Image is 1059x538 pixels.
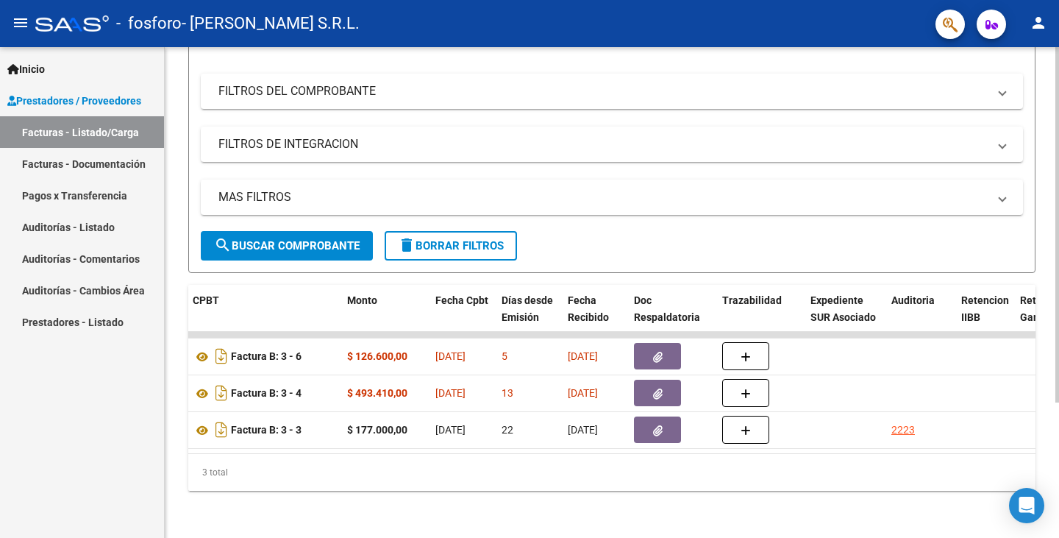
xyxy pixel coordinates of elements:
span: Inicio [7,61,45,77]
mat-panel-title: MAS FILTROS [218,189,988,205]
span: Fecha Recibido [568,294,609,323]
mat-icon: search [214,236,232,254]
span: 13 [502,387,513,399]
datatable-header-cell: Monto [341,285,429,350]
span: Prestadores / Proveedores [7,93,141,109]
button: Buscar Comprobante [201,231,373,261]
datatable-header-cell: Auditoria [885,285,955,350]
span: Días desde Emisión [502,294,553,323]
span: - [PERSON_NAME] S.R.L. [182,7,360,40]
span: [DATE] [435,350,466,362]
datatable-header-cell: Doc Respaldatoria [628,285,716,350]
strong: Factura B: 3 - 6 [231,351,302,363]
mat-panel-title: FILTROS DE INTEGRACION [218,136,988,152]
button: Borrar Filtros [385,231,517,261]
span: Borrar Filtros [398,239,504,252]
mat-expansion-panel-header: FILTROS DEL COMPROBANTE [201,74,1023,109]
span: Trazabilidad [722,294,782,306]
span: Buscar Comprobante [214,239,360,252]
div: 2223 [891,422,915,439]
mat-icon: menu [12,14,29,32]
mat-icon: person [1030,14,1047,32]
span: [DATE] [435,424,466,436]
div: Open Intercom Messenger [1009,488,1044,523]
mat-expansion-panel-header: FILTROS DE INTEGRACION [201,127,1023,162]
i: Descargar documento [212,418,231,442]
datatable-header-cell: Fecha Recibido [562,285,628,350]
span: Fecha Cpbt [435,294,488,306]
span: [DATE] [568,424,598,436]
mat-icon: delete [398,236,416,254]
datatable-header-cell: Fecha Cpbt [429,285,496,350]
strong: Factura B: 3 - 3 [231,425,302,436]
datatable-header-cell: Días desde Emisión [496,285,562,350]
span: Doc Respaldatoria [634,294,700,323]
span: Monto [347,294,377,306]
datatable-header-cell: Retencion IIBB [955,285,1014,350]
i: Descargar documento [212,344,231,368]
strong: $ 493.410,00 [347,387,407,399]
datatable-header-cell: Trazabilidad [716,285,805,350]
span: Retencion IIBB [961,294,1009,323]
i: Descargar documento [212,381,231,405]
span: Expediente SUR Asociado [810,294,876,323]
datatable-header-cell: CPBT [187,285,341,350]
span: [DATE] [435,387,466,399]
strong: Factura B: 3 - 4 [231,388,302,400]
span: [DATE] [568,387,598,399]
div: 3 total [188,454,1035,491]
span: - fosforo [116,7,182,40]
strong: $ 126.600,00 [347,350,407,362]
span: Auditoria [891,294,935,306]
datatable-header-cell: Expediente SUR Asociado [805,285,885,350]
strong: $ 177.000,00 [347,424,407,436]
span: 5 [502,350,507,362]
span: CPBT [193,294,219,306]
span: [DATE] [568,350,598,362]
span: 22 [502,424,513,436]
mat-panel-title: FILTROS DEL COMPROBANTE [218,83,988,99]
mat-expansion-panel-header: MAS FILTROS [201,180,1023,215]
